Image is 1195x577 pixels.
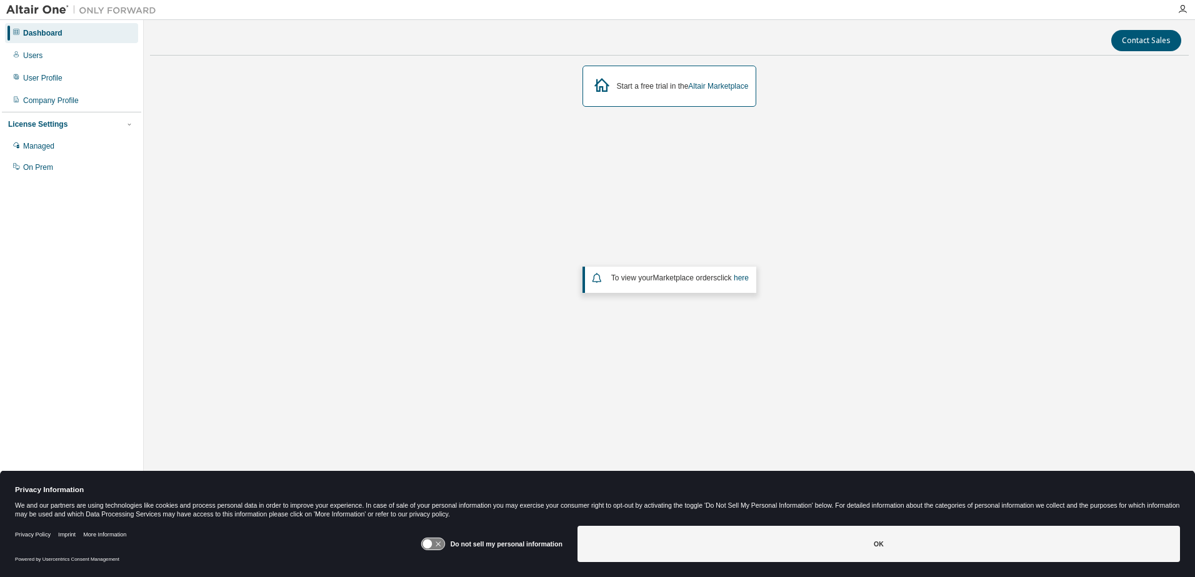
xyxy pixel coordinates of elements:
div: Company Profile [23,96,79,106]
div: Managed [23,141,54,151]
div: Users [23,51,42,61]
a: Altair Marketplace [688,82,748,91]
a: here [734,274,749,282]
div: License Settings [8,119,67,129]
button: Contact Sales [1111,30,1181,51]
div: Dashboard [23,28,62,38]
em: Marketplace orders [653,274,717,282]
div: Start a free trial in the [617,81,749,91]
span: To view your click [611,274,749,282]
div: User Profile [23,73,62,83]
div: On Prem [23,162,53,172]
img: Altair One [6,4,162,16]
